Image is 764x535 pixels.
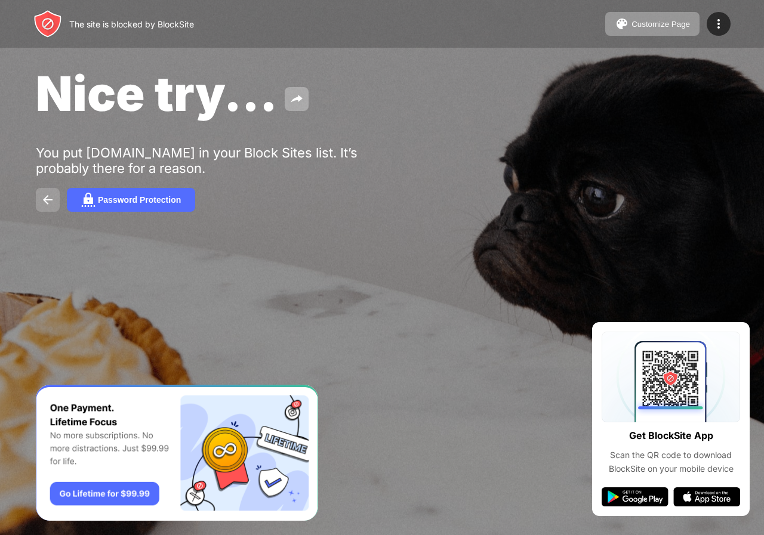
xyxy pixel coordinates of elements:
[41,193,55,207] img: back.svg
[33,10,62,38] img: header-logo.svg
[289,92,304,106] img: share.svg
[602,449,740,475] div: Scan the QR code to download BlockSite on your mobile device
[67,188,195,212] button: Password Protection
[69,19,194,29] div: The site is blocked by BlockSite
[605,12,700,36] button: Customize Page
[673,487,740,506] img: app-store.svg
[36,385,318,521] iframe: Banner
[602,487,668,506] img: google-play.svg
[631,20,690,29] div: Customize Page
[602,332,740,422] img: qrcode.svg
[98,195,181,205] div: Password Protection
[81,193,95,207] img: password.svg
[629,427,713,444] div: Get BlockSite App
[711,17,726,31] img: menu-icon.svg
[615,17,629,31] img: pallet.svg
[36,145,405,176] div: You put [DOMAIN_NAME] in your Block Sites list. It’s probably there for a reason.
[36,64,278,122] span: Nice try...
